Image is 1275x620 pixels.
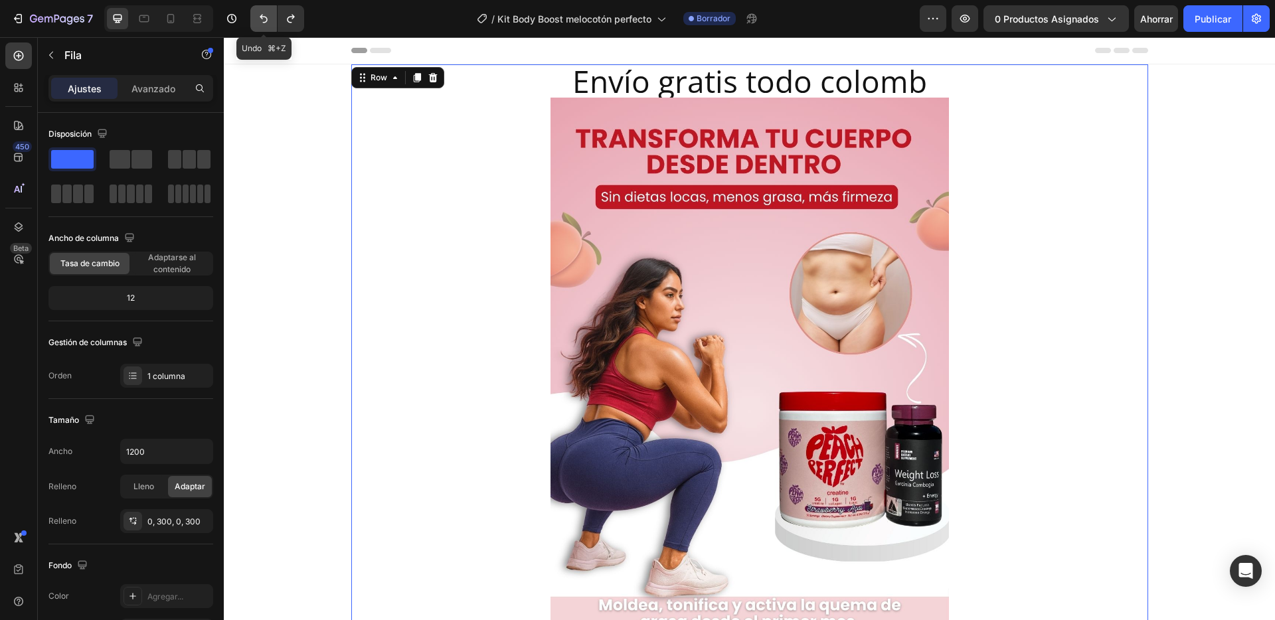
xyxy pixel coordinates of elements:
font: Adaptar [175,481,205,491]
button: 7 [5,5,99,32]
font: Tamaño [48,415,79,425]
font: Publicar [1195,13,1231,25]
div: Deshacer/Rehacer [250,5,304,32]
font: Kit Body Boost melocotón perfecto [497,13,651,25]
font: Ahorrar [1140,13,1173,25]
font: Lleno [133,481,154,491]
font: 12 [127,293,135,303]
font: Borrador [697,13,730,23]
button: 0 productos asignados [983,5,1129,32]
font: Orden [48,370,72,380]
font: Gestión de columnas [48,337,127,347]
font: Ajustes [68,83,102,94]
button: Ahorrar [1134,5,1178,32]
font: Agregar... [147,591,183,601]
font: / [491,13,495,25]
font: Relleno [48,516,76,526]
font: Beta [13,244,29,253]
iframe: Área de diseño [224,37,1275,620]
font: Tasa de cambio [60,258,120,268]
font: 7 [87,12,93,25]
font: Color [48,591,69,601]
font: Disposición [48,129,92,139]
font: Ancho de columna [48,233,119,243]
font: Fila [64,48,82,62]
font: 0, 300, 0, 300 [147,516,201,526]
font: Ancho [48,446,72,456]
font: 450 [15,142,29,151]
font: Relleno [48,481,76,491]
font: 0 productos asignados [995,13,1099,25]
font: Avanzado [131,83,175,94]
input: Auto [121,439,212,463]
div: Abrir Intercom Messenger [1230,555,1262,587]
font: 1 columna [147,371,185,381]
button: Publicar [1183,5,1242,32]
font: Adaptarse al contenido [148,252,196,274]
p: Fila [64,47,177,63]
div: Row [144,35,166,46]
font: Fondo [48,560,72,570]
